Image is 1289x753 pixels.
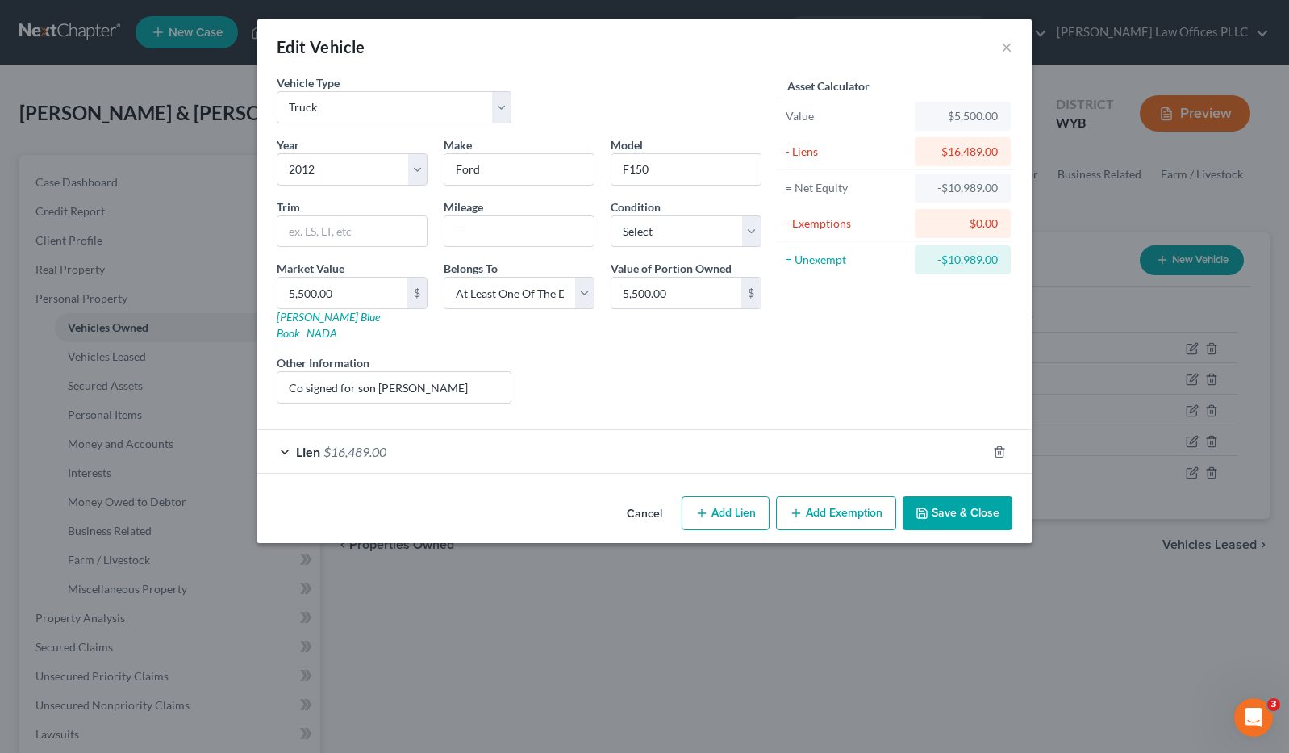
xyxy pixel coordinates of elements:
button: Add Exemption [776,496,896,530]
label: Value of Portion Owned [611,260,732,277]
button: Cancel [614,498,675,530]
a: NADA [307,326,337,340]
input: ex. Altima [611,154,761,185]
iframe: Intercom live chat [1234,698,1273,737]
div: Edit Vehicle [277,36,365,58]
input: ex. Nissan [444,154,594,185]
input: 0.00 [611,278,741,308]
div: - Liens [786,144,907,160]
input: ex. LS, LT, etc [277,216,427,247]
label: Asset Calculator [787,77,870,94]
label: Other Information [277,354,369,371]
a: [PERSON_NAME] Blue Book [277,310,380,340]
input: (optional) [277,372,511,403]
div: $ [407,278,427,308]
div: -$10,989.00 [928,252,998,268]
input: 0.00 [277,278,407,308]
label: Condition [611,199,661,215]
div: $5,500.00 [928,108,998,124]
button: × [1001,37,1012,56]
label: Model [611,136,643,153]
div: -$10,989.00 [928,180,998,196]
div: $16,489.00 [928,144,998,160]
span: Belongs To [444,261,498,275]
label: Trim [277,199,300,215]
div: $ [741,278,761,308]
input: -- [444,216,594,247]
span: $16,489.00 [323,444,386,459]
label: Year [277,136,299,153]
button: Add Lien [682,496,770,530]
div: = Unexempt [786,252,907,268]
div: - Exemptions [786,215,907,232]
label: Mileage [444,199,483,215]
div: $0.00 [928,215,998,232]
span: 3 [1267,698,1280,711]
span: Lien [296,444,320,459]
label: Market Value [277,260,344,277]
label: Vehicle Type [277,74,340,91]
span: Make [444,138,472,152]
div: = Net Equity [786,180,907,196]
button: Save & Close [903,496,1012,530]
div: Value [786,108,907,124]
